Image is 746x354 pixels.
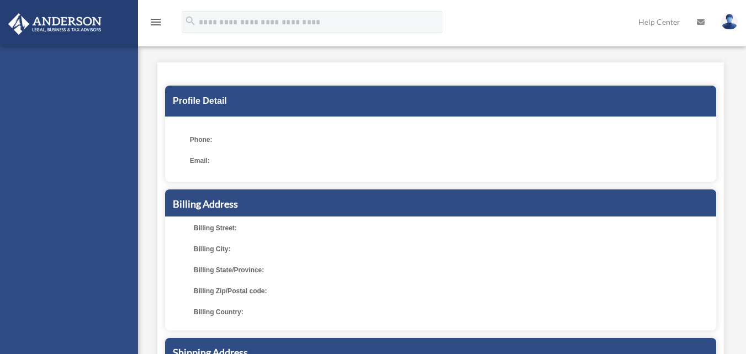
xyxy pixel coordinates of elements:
[721,14,738,30] img: User Pic
[194,304,340,320] span: Billing Country:
[149,19,162,29] a: menu
[173,197,708,211] h5: Billing Address
[194,220,340,236] span: Billing Street:
[149,15,162,29] i: menu
[184,15,197,27] i: search
[5,13,105,35] img: Anderson Advisors Platinum Portal
[190,132,336,147] span: Phone:
[194,262,340,278] span: Billing State/Province:
[194,283,340,299] span: Billing Zip/Postal code:
[190,153,336,168] span: Email:
[165,86,716,117] div: Profile Detail
[194,241,340,257] span: Billing City:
